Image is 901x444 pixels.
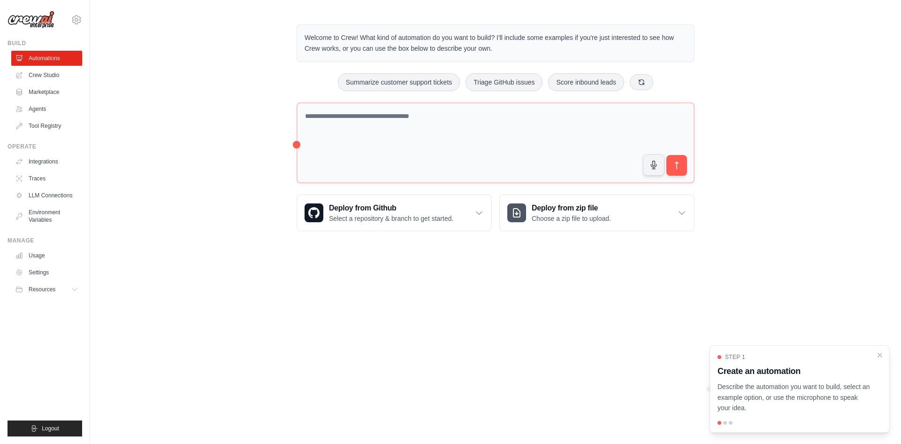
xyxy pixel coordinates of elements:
p: Welcome to Crew! What kind of automation do you want to build? I'll include some examples if you'... [305,32,687,54]
button: Logout [8,421,82,436]
div: Manage [8,237,82,244]
a: Environment Variables [11,205,82,227]
span: Step 1 [725,353,745,361]
span: Logout [42,425,59,432]
a: Tool Registry [11,118,82,133]
button: Summarize customer support tickets [338,73,460,91]
img: Logo [8,11,54,29]
p: Choose a zip file to upload. [532,214,611,223]
a: LLM Connections [11,188,82,203]
div: Build [8,39,82,47]
a: Integrations [11,154,82,169]
div: Operate [8,143,82,150]
span: Resources [29,286,55,293]
a: Settings [11,265,82,280]
button: Triage GitHub issues [466,73,542,91]
a: Traces [11,171,82,186]
button: Resources [11,282,82,297]
a: Automations [11,51,82,66]
button: Close walkthrough [876,351,884,359]
a: Usage [11,248,82,263]
a: Agents [11,101,82,117]
h3: Deploy from Github [329,203,453,214]
h3: Create an automation [718,365,870,378]
p: Describe the automation you want to build, select an example option, or use the microphone to spe... [718,382,870,413]
button: Score inbound leads [548,73,624,91]
p: Select a repository & branch to get started. [329,214,453,223]
a: Crew Studio [11,68,82,83]
a: Marketplace [11,85,82,100]
h3: Deploy from zip file [532,203,611,214]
